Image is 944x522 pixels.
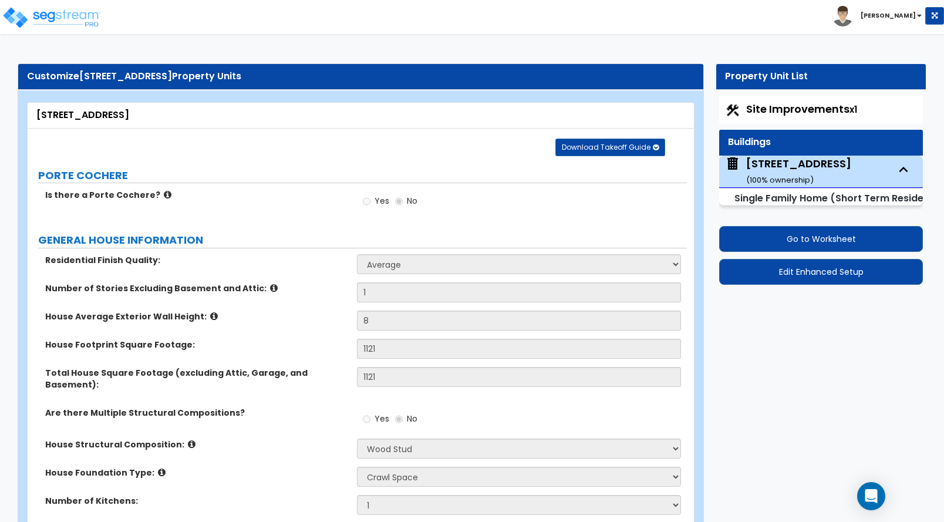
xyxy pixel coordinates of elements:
i: click for more info! [210,312,218,321]
label: Is there a Porte Cochere? [45,189,348,201]
i: click for more info! [164,190,171,199]
input: Yes [363,413,370,426]
img: building.svg [725,156,740,171]
label: House Footprint Square Footage: [45,339,348,351]
input: No [395,195,403,208]
small: ( 100 % ownership) [746,174,814,186]
label: PORTE COCHERE [38,168,687,183]
div: Open Intercom Messenger [857,482,885,510]
span: No [407,413,417,425]
div: Property Unit List [725,70,917,83]
label: Are there Multiple Structural Compositions? [45,407,348,419]
b: [PERSON_NAME] [861,11,916,20]
label: House Foundation Type: [45,467,348,479]
img: Construction.png [725,103,740,118]
i: click for more info! [270,284,278,292]
label: Number of Stories Excluding Basement and Attic: [45,282,348,294]
label: GENERAL HOUSE INFORMATION [38,233,687,248]
div: [STREET_ADDRESS] [746,156,851,186]
i: click for more info! [188,440,195,449]
span: No [407,195,417,207]
label: Number of Kitchens: [45,495,348,507]
input: Yes [363,195,370,208]
img: avatar.png [832,6,853,26]
label: Residential Finish Quality: [45,254,348,266]
div: Buildings [728,136,914,149]
small: x1 [849,103,857,116]
label: House Structural Composition: [45,439,348,450]
span: [STREET_ADDRESS] [79,69,172,83]
span: Yes [375,195,389,207]
div: [STREET_ADDRESS] [36,109,685,122]
span: 5750 State Highway 9 [725,156,851,186]
span: Site Improvements [746,102,857,116]
img: logo_pro_r.png [2,6,102,29]
button: Download Takeoff Guide [555,139,665,156]
div: Customize Property Units [27,70,694,83]
label: House Average Exterior Wall Height: [45,311,348,322]
i: click for more info! [158,468,166,477]
span: Yes [375,413,389,425]
button: Go to Worksheet [719,226,923,252]
span: Download Takeoff Guide [562,142,650,152]
label: Total House Square Footage (excluding Attic, Garage, and Basement): [45,367,348,390]
input: No [395,413,403,426]
button: Edit Enhanced Setup [719,259,923,285]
